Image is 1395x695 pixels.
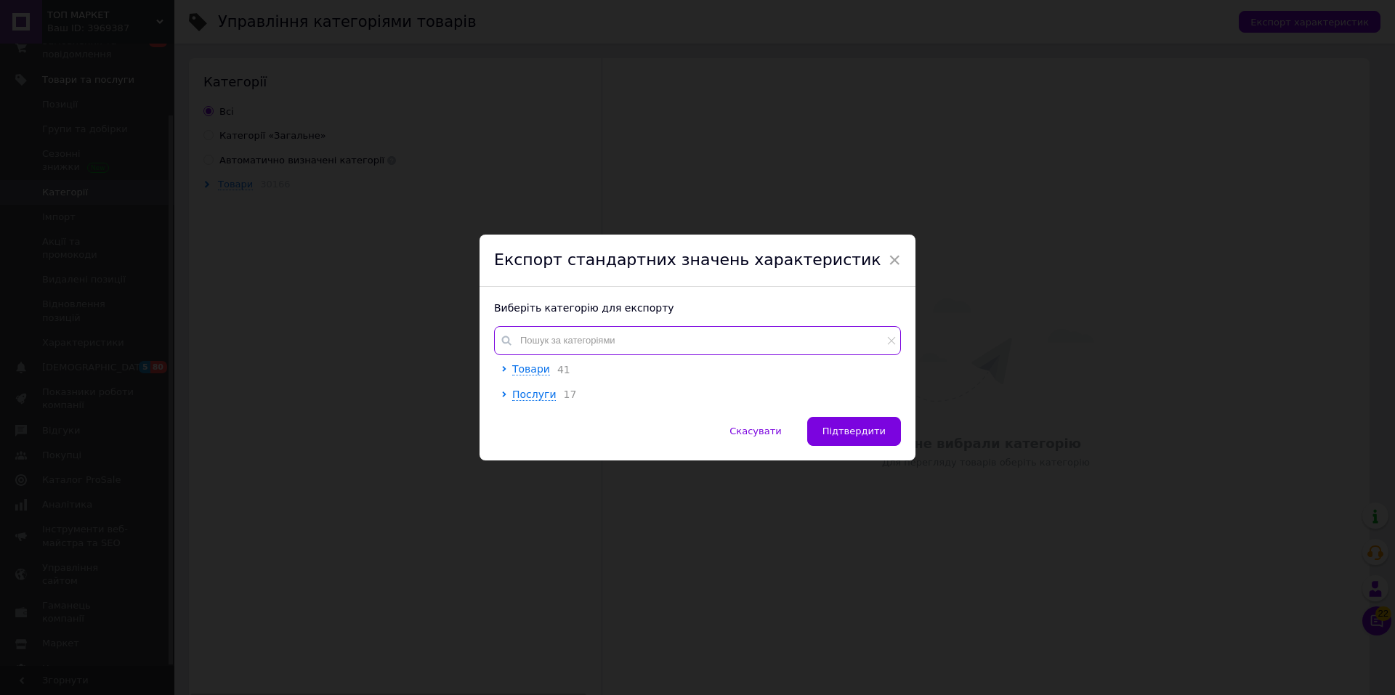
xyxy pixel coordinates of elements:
span: Скасувати [729,426,781,436]
button: Скасувати [714,417,796,446]
span: Послуги [512,389,556,400]
span: × [888,248,901,272]
span: Виберіть категорію для експорту [494,302,674,314]
span: Товари [512,363,550,375]
span: 41 [550,364,570,375]
div: Експорт стандартних значень характеристик [480,235,915,287]
button: Підтвердити [807,417,901,446]
span: Підтвердити [822,426,886,436]
span: 17 [556,389,576,400]
input: Пошук за категоріями [494,326,901,355]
